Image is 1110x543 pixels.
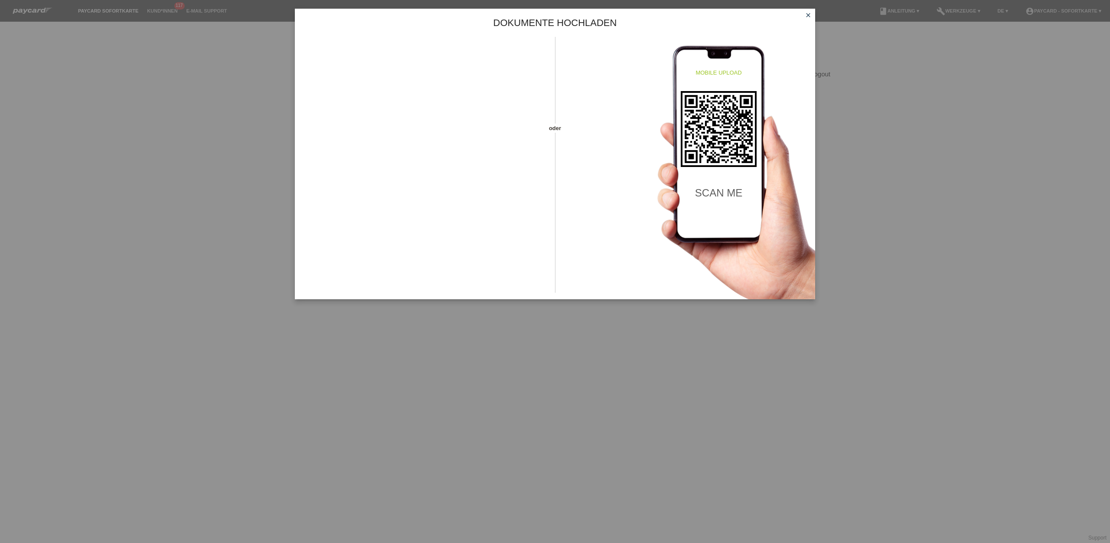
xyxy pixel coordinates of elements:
[295,17,815,28] h1: Dokumente hochladen
[805,12,812,19] i: close
[540,124,570,133] span: oder
[681,189,757,202] h2: scan me
[308,59,540,275] iframe: Upload
[803,11,814,21] a: close
[681,69,757,76] h4: mobile upload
